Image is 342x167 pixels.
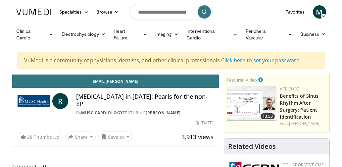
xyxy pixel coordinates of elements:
[151,28,183,41] a: Imaging
[18,93,50,109] img: MUSC Cardiology
[55,5,93,19] a: Specialties
[289,121,320,126] a: [PERSON_NAME]
[227,86,276,121] a: 13:53
[17,52,325,69] div: VuMedi is a community of physicians, dentists, and other clinical professionals.
[110,28,151,41] a: Heart Failure
[98,132,132,142] button: Save to
[281,5,309,19] a: Favorites
[221,57,300,64] a: Click here to set your password
[27,134,32,140] span: 28
[12,75,219,88] a: Email [PERSON_NAME]
[242,28,296,41] a: Peripheral Vascular
[65,132,96,142] button: Share
[18,132,63,142] a: 28 Thumbs Up
[280,86,299,92] a: AtriCure
[280,93,318,120] a: Benefits of Sinus Rhythm After Surgery: Patient Identification
[280,121,327,127] div: Feat.
[92,5,123,19] a: Browse
[228,142,276,150] h4: Related Videos
[196,120,214,126] div: [DATE]
[261,113,275,119] span: 13:53
[16,9,51,15] img: VuMedi Logo
[52,93,68,109] a: R
[182,28,241,41] a: Interventional Cardio
[227,77,257,83] small: Featured Video
[12,28,58,41] a: Clinical Cardio
[313,5,326,19] a: M
[227,86,276,121] img: 982c273f-2ee1-4c72-ac31-fa6e97b745f7.png.150x105_q85_crop-smart_upscale.png
[58,28,110,41] a: Electrophysiology
[181,133,214,141] span: 3,913 views
[146,110,181,116] a: [PERSON_NAME]
[76,93,214,107] h4: [MEDICAL_DATA] in [DATE]: Pearls for the non-EP
[296,28,330,41] a: Business
[81,110,123,116] a: MUSC Cardiology
[76,110,214,116] div: By FEATURING
[130,4,213,20] input: Search topics, interventions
